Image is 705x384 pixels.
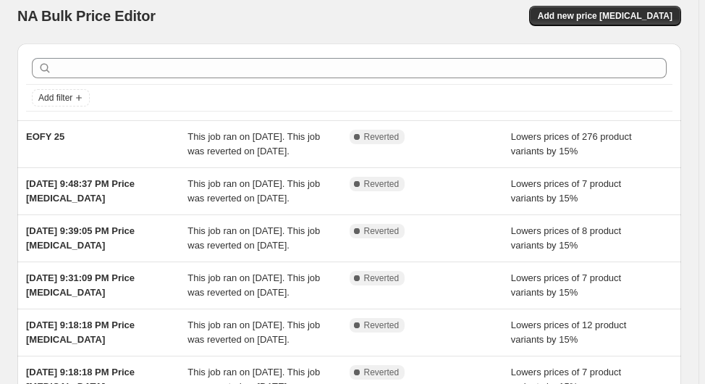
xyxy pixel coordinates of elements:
[187,225,320,251] span: This job ran on [DATE]. This job was reverted on [DATE].
[32,89,90,107] button: Add filter
[511,320,627,345] span: Lowers prices of 12 product variants by 15%
[364,225,400,237] span: Reverted
[529,6,681,26] button: Add new price [MEDICAL_DATA]
[511,178,621,204] span: Lowers prices of 7 product variants by 15%
[38,92,72,104] span: Add filter
[511,131,632,156] span: Lowers prices of 276 product variants by 15%
[187,178,320,204] span: This job ran on [DATE]. This job was reverted on [DATE].
[187,272,320,298] span: This job ran on [DATE]. This job was reverted on [DATE].
[26,131,64,142] span: EOFY 25
[364,367,400,378] span: Reverted
[364,131,400,143] span: Reverted
[364,178,400,190] span: Reverted
[538,10,672,22] span: Add new price [MEDICAL_DATA]
[511,272,621,298] span: Lowers prices of 7 product variants by 15%
[26,272,135,298] span: [DATE] 9:31:09 PM Price [MEDICAL_DATA]
[187,131,320,156] span: This job ran on [DATE]. This job was reverted on [DATE].
[26,178,135,204] span: [DATE] 9:48:37 PM Price [MEDICAL_DATA]
[511,225,621,251] span: Lowers prices of 8 product variants by 15%
[26,225,135,251] span: [DATE] 9:39:05 PM Price [MEDICAL_DATA]
[26,320,135,345] span: [DATE] 9:18:18 PM Price [MEDICAL_DATA]
[187,320,320,345] span: This job ran on [DATE]. This job was reverted on [DATE].
[364,320,400,331] span: Reverted
[17,8,156,24] span: NA Bulk Price Editor
[364,272,400,284] span: Reverted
